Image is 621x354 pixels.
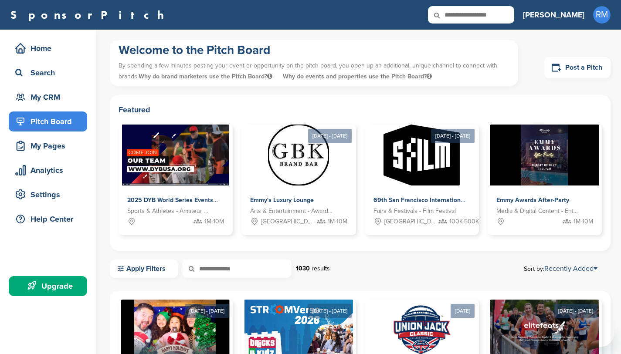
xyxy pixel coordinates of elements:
a: My CRM [9,87,87,107]
a: Pitch Board [9,111,87,131]
div: My Pages [13,138,87,154]
div: [DATE] [451,304,475,318]
span: 1M-10M [573,217,593,226]
a: Sponsorpitch & Emmy Awards After-Party Media & Digital Content - Entertainment 1M-10M [488,125,602,235]
a: Post a Pitch [544,57,611,78]
span: 1M-10M [204,217,224,226]
a: SponsorPitch [10,9,170,20]
div: Upgrade [13,278,87,294]
span: Fairs & Festivals - Film Festival [373,206,456,216]
span: 2025 DYB World Series Events [127,196,213,204]
span: 69th San Francisco International Film Festival [373,196,504,204]
div: My CRM [13,89,87,105]
h2: Featured [119,104,602,116]
h3: [PERSON_NAME] [523,9,584,21]
div: Pitch Board [13,114,87,129]
span: [GEOGRAPHIC_DATA], [GEOGRAPHIC_DATA] [261,217,313,226]
a: [DATE] - [DATE] Sponsorpitch & Emmy's Luxury Lounge Arts & Entertainment - Award Show [GEOGRAPHIC... [241,111,356,235]
p: By spending a few minutes posting your event or opportunity on the pitch board, you open up an ad... [119,58,509,84]
span: Why do brand marketers use the Pitch Board? [139,73,274,80]
span: 100K-500K [449,217,479,226]
span: results [312,265,330,272]
img: Sponsorpitch & [268,125,329,185]
a: [PERSON_NAME] [523,5,584,24]
div: Analytics [13,162,87,178]
h1: Welcome to the Pitch Board [119,42,509,58]
a: Sponsorpitch & 2025 DYB World Series Events Sports & Athletes - Amateur Sports Leagues 1M-10M [119,125,233,235]
span: Media & Digital Content - Entertainment [496,206,580,216]
div: Help Center [13,211,87,227]
div: [DATE] - [DATE] [308,304,352,318]
span: [GEOGRAPHIC_DATA], [GEOGRAPHIC_DATA] [384,217,436,226]
span: Why do events and properties use the Pitch Board? [283,73,432,80]
a: Home [9,38,87,58]
a: Upgrade [9,276,87,296]
a: Settings [9,185,87,205]
a: Recently Added [544,264,597,273]
div: Settings [13,187,87,202]
a: My Pages [9,136,87,156]
div: [DATE] - [DATE] [431,129,475,143]
span: Emmy Awards After-Party [496,196,569,204]
span: Arts & Entertainment - Award Show [250,206,334,216]
img: Sponsorpitch & [122,125,230,185]
strong: 1030 [296,265,310,272]
a: Apply Filters [110,260,178,278]
div: Search [13,65,87,81]
span: 1M-10M [328,217,347,226]
div: [DATE] - [DATE] [554,304,597,318]
span: Emmy's Luxury Lounge [250,196,314,204]
div: Home [13,40,87,56]
img: Sponsorpitch & [490,125,599,185]
span: RM [593,6,611,24]
span: Sports & Athletes - Amateur Sports Leagues [127,206,211,216]
div: [DATE] - [DATE] [308,129,352,143]
iframe: Button to launch messaging window [586,319,614,347]
span: Sort by: [524,265,597,272]
div: [DATE] - [DATE] [185,304,229,318]
img: Sponsorpitch & [383,125,460,185]
a: Search [9,63,87,83]
a: Analytics [9,160,87,180]
a: Help Center [9,209,87,229]
a: [DATE] - [DATE] Sponsorpitch & 69th San Francisco International Film Festival Fairs & Festivals -... [365,111,479,235]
